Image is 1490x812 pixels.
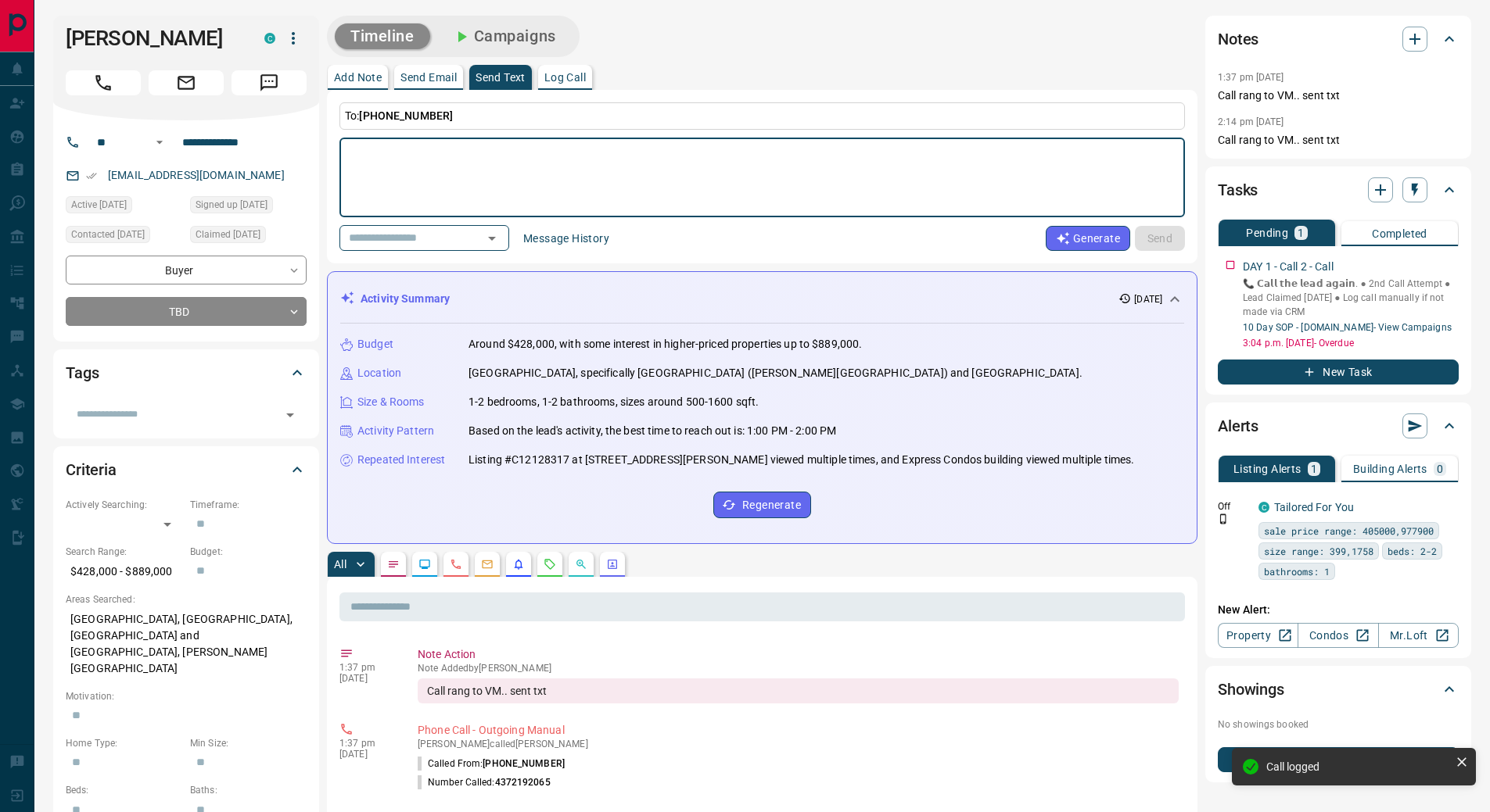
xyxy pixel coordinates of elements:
[66,226,182,248] div: Thu Oct 09 2025
[481,558,494,571] svg: Emails
[1218,72,1284,83] p: 1:37 pm [DATE]
[575,558,587,571] svg: Opportunities
[436,23,572,49] button: Campaigns
[71,197,127,213] span: Active [DATE]
[232,70,307,95] span: Message
[190,783,307,797] p: Baths:
[1378,623,1459,648] a: Mr.Loft
[1274,501,1354,513] a: Tailored For You
[1218,677,1284,702] h2: Showings
[66,360,99,385] h2: Tags
[481,227,503,249] button: Open
[469,365,1082,381] p: [GEOGRAPHIC_DATA], specifically [GEOGRAPHIC_DATA] ([PERSON_NAME][GEOGRAPHIC_DATA]) and [GEOGRAPHI...
[1388,543,1437,559] span: beds: 2-2
[264,33,275,44] div: condos.ca
[361,291,450,307] p: Activity Summary
[1218,717,1459,732] p: No showings booked
[387,558,400,571] svg: Notes
[66,689,307,703] p: Motivation:
[71,227,145,242] span: Contacted [DATE]
[1218,671,1459,708] div: Showings
[1046,226,1130,251] button: Generate
[66,606,307,681] p: [GEOGRAPHIC_DATA], [GEOGRAPHIC_DATA], [GEOGRAPHIC_DATA] and [GEOGRAPHIC_DATA], [PERSON_NAME][GEOG...
[190,226,307,248] div: Tue Oct 07 2025
[418,663,1179,674] p: Note Added by [PERSON_NAME]
[1218,407,1459,445] div: Alerts
[1218,513,1229,524] svg: Push Notification Only
[66,457,117,482] h2: Criteria
[190,545,307,559] p: Budget:
[1298,227,1304,238] p: 1
[514,226,619,251] button: Message History
[483,758,565,769] span: [PHONE_NUMBER]
[66,559,182,585] p: $428,000 - $889,000
[495,777,551,788] span: 4372192065
[1218,20,1459,58] div: Notes
[339,738,394,749] p: 1:37 pm
[357,452,445,468] p: Repeated Interest
[469,452,1134,468] p: Listing #C12128317 at [STREET_ADDRESS][PERSON_NAME] viewed multiple times, and Express Condos bui...
[357,423,434,439] p: Activity Pattern
[190,498,307,512] p: Timeframe:
[1218,499,1249,513] p: Off
[196,227,260,242] span: Claimed [DATE]
[469,423,836,439] p: Based on the lead's activity, the best time to reach out is: 1:00 PM - 2:00 PM
[357,394,425,410] p: Size & Rooms
[190,196,307,218] div: Tue Oct 07 2025
[66,26,241,51] h1: [PERSON_NAME]
[1218,747,1459,772] button: New Showing
[418,722,1179,739] p: Phone Call - Outgoing Manual
[335,23,430,49] button: Timeline
[1437,463,1443,474] p: 0
[66,70,141,95] span: Call
[1218,132,1459,148] p: Call rang to VM.. sent txt
[339,673,394,684] p: [DATE]
[359,109,453,122] span: [PHONE_NUMBER]
[190,736,307,750] p: Min Size:
[66,498,182,512] p: Actively Searching:
[86,170,97,181] svg: Email Verified
[1233,463,1302,474] p: Listing Alerts
[66,592,307,606] p: Areas Searched:
[1264,563,1330,579] span: bathrooms: 1
[196,197,267,213] span: Signed up [DATE]
[1218,602,1459,618] p: New Alert:
[339,662,394,673] p: 1:37 pm
[1243,277,1459,319] p: 📞 𝗖𝗮𝗹𝗹 𝘁𝗵𝗲 𝗹𝗲𝗮𝗱 𝗮𝗴𝗮𝗶𝗻. ● 2nd Call Attempt ● Lead Claimed [DATE] ‎● Log call manually if not made ...
[544,558,556,571] svg: Requests
[1218,359,1459,385] button: New Task
[108,169,285,181] a: [EMAIL_ADDRESS][DOMAIN_NAME]
[1243,259,1334,275] p: DAY 1 - Call 2 - Call
[1243,336,1459,350] p: 3:04 p.m. [DATE] - Overdue
[66,545,182,559] p: Search Range:
[1258,502,1269,513] div: condos.ca
[357,365,401,381] p: Location
[339,102,1185,130] p: To:
[66,736,182,750] p: Home Type:
[418,739,1179,749] p: [PERSON_NAME] called [PERSON_NAME]
[418,646,1179,663] p: Note Action
[66,451,307,488] div: Criteria
[713,492,811,518] button: Regenerate
[150,133,169,152] button: Open
[1218,27,1258,52] h2: Notes
[1218,171,1459,209] div: Tasks
[1218,88,1459,104] p: Call rang to VM.. sent txt
[450,558,462,571] svg: Calls
[1311,463,1317,474] p: 1
[1372,228,1427,239] p: Completed
[469,394,759,410] p: 1-2 bedrooms, 1-2 bathrooms, sizes around 500-1600 sqft.
[66,297,307,326] div: TBD
[512,558,525,571] svg: Listing Alerts
[339,749,394,760] p: [DATE]
[400,72,457,83] p: Send Email
[149,70,224,95] span: Email
[334,559,346,570] p: All
[418,775,551,789] p: Number Called:
[340,284,1184,313] div: Activity Summary[DATE]
[66,354,307,392] div: Tags
[334,72,382,83] p: Add Note
[1266,760,1449,773] div: Call logged
[1218,413,1258,438] h2: Alerts
[1218,623,1298,648] a: Property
